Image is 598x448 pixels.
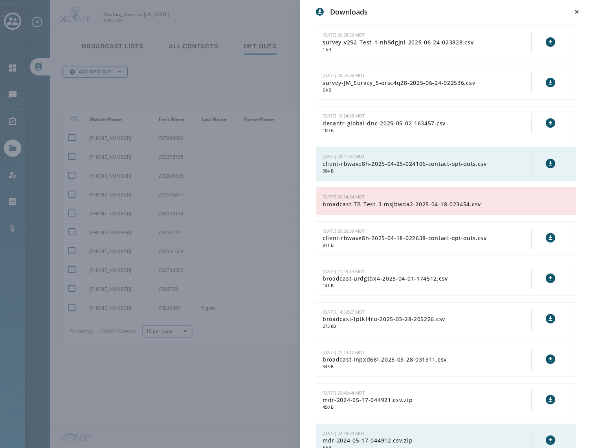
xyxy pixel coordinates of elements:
[323,72,365,78] span: [DATE] 20:25:36 MDT
[323,87,531,94] span: 6 kB
[330,6,368,17] h3: Downloads
[323,234,531,242] span: client-rbwave8h-2025-04-18-022638-contact-opt-outs.csv
[323,194,365,200] span: [DATE] 20:34:54 MDT
[323,430,365,436] span: [DATE] 22:49:34 MDT
[323,153,365,159] span: [DATE] 20:41:07 MDT
[323,437,531,444] span: mdr-2024-05-17-044912.csv.zip
[323,160,531,168] span: client-rbwave8h-2025-04-25-024106-contact-opt-outs.csv
[323,390,365,396] span: [DATE] 22:49:44 MDT
[323,127,531,134] span: 100 B
[323,46,531,53] span: 1 kB
[323,119,531,127] span: decantr-global-dnc-2025-05-02-163457.csv
[323,283,531,289] span: 141 B
[323,168,531,174] span: 684 B
[323,315,531,323] span: broadcast-fptkf4ru-2025-03-28-205226.csv
[323,32,365,38] span: [DATE] 20:38:29 MDT
[323,396,531,404] span: mdr-2024-05-17-044921.csv.zip
[323,242,531,249] span: 811 B
[323,323,531,330] span: 275 kB
[323,404,531,411] span: 450 B
[323,113,365,119] span: [DATE] 10:34:58 MDT
[323,309,365,315] span: [DATE] 14:52:27 MDT
[323,228,365,234] span: [DATE] 20:26:39 MDT
[323,364,531,370] span: 345 B
[323,349,365,355] span: [DATE] 21:13:12 MDT
[323,268,365,274] span: [DATE] 11:45:13 MDT
[323,79,531,87] span: survey-JM_Survey_5-orsc4q28-2025-06-24-022536.csv
[323,200,569,208] span: broadcast-TB_Test_3-msjbwda2-2025-04-18-023454.csv
[323,39,531,46] span: survey-v252_Test_1-nh5dgjni-2025-06-24-023828.csv
[323,356,531,364] span: broadcast-inpxd68l-2025-03-28-031311.csv
[323,275,531,283] span: broadcast-urdgtbx4-2025-04-01-174512.csv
